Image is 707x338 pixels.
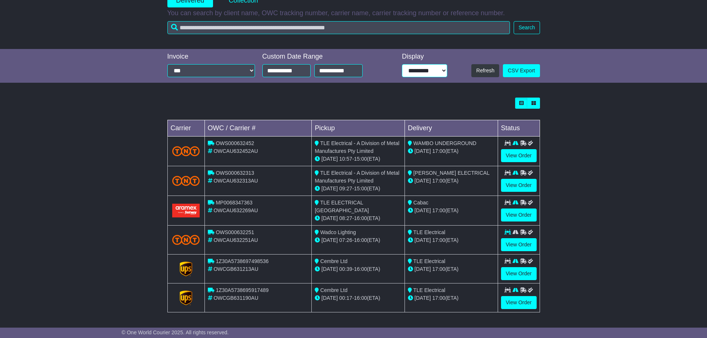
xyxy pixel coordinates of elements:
[413,258,445,264] span: TLE Electrical
[415,295,431,301] span: [DATE]
[354,295,367,301] span: 16:00
[167,120,204,137] td: Carrier
[339,295,352,301] span: 00:17
[432,237,445,243] span: 17:00
[405,120,498,137] td: Delivery
[354,156,367,162] span: 15:00
[172,146,200,156] img: TNT_Domestic.png
[501,267,537,280] a: View Order
[172,176,200,186] img: TNT_Domestic.png
[408,207,495,214] div: (ETA)
[402,53,447,61] div: Display
[354,215,367,221] span: 16:00
[172,204,200,217] img: Aramex.png
[408,147,495,155] div: (ETA)
[413,287,445,293] span: TLE Electrical
[216,170,254,176] span: OWS000632313
[339,215,352,221] span: 08:27
[432,266,445,272] span: 17:00
[432,295,445,301] span: 17:00
[415,237,431,243] span: [DATE]
[320,287,347,293] span: Cembre Ltd
[339,266,352,272] span: 00:39
[167,53,255,61] div: Invoice
[501,296,537,309] a: View Order
[354,266,367,272] span: 16:00
[413,229,445,235] span: TLE Electrical
[122,329,229,335] span: © One World Courier 2025. All rights reserved.
[321,156,338,162] span: [DATE]
[213,295,258,301] span: OWCGB631190AU
[315,265,402,273] div: - (ETA)
[354,186,367,191] span: 15:00
[339,186,352,191] span: 09:27
[180,262,192,276] img: GetCarrierServiceLogo
[501,209,537,221] a: View Order
[501,179,537,192] a: View Order
[354,237,367,243] span: 16:00
[213,266,258,272] span: OWCGB631213AU
[315,294,402,302] div: - (ETA)
[180,291,192,305] img: GetCarrierServiceLogo
[320,229,356,235] span: Wadco Lighting
[315,185,402,193] div: - (ETA)
[408,265,495,273] div: (ETA)
[167,9,540,17] p: You can search by client name, OWC tracking number, carrier name, carrier tracking number or refe...
[413,200,428,206] span: Cabac
[262,53,382,61] div: Custom Date Range
[498,120,540,137] td: Status
[315,140,399,154] span: TLE Electrical - A Division of Metal Manufactures Pty Limited
[415,178,431,184] span: [DATE]
[415,148,431,154] span: [DATE]
[315,170,399,184] span: TLE Electrical - A Division of Metal Manufactures Pty Limited
[213,178,258,184] span: OWCAU632313AU
[408,236,495,244] div: (ETA)
[216,140,254,146] span: OWS000632452
[501,238,537,251] a: View Order
[432,178,445,184] span: 17:00
[213,148,258,154] span: OWCAU632452AU
[321,295,338,301] span: [DATE]
[312,120,405,137] td: Pickup
[321,186,338,191] span: [DATE]
[321,215,338,221] span: [DATE]
[408,294,495,302] div: (ETA)
[408,177,495,185] div: (ETA)
[213,237,258,243] span: OWCAU632251AU
[415,207,431,213] span: [DATE]
[339,237,352,243] span: 07:26
[339,156,352,162] span: 10:57
[503,64,540,77] a: CSV Export
[216,287,268,293] span: 1Z30A5738695917489
[216,229,254,235] span: OWS000632251
[321,237,338,243] span: [DATE]
[514,21,540,34] button: Search
[432,207,445,213] span: 17:00
[315,214,402,222] div: - (ETA)
[315,155,402,163] div: - (ETA)
[315,200,369,213] span: TLE ELECTRICAL [GEOGRAPHIC_DATA]
[415,266,431,272] span: [DATE]
[320,258,347,264] span: Cembre Ltd
[321,266,338,272] span: [DATE]
[471,64,499,77] button: Refresh
[213,207,258,213] span: OWCAU632269AU
[216,200,252,206] span: MP0068347363
[413,140,477,146] span: WAMBO UNDERGROUND
[413,170,490,176] span: [PERSON_NAME] ELECTRICAL
[172,235,200,245] img: TNT_Domestic.png
[216,258,268,264] span: 1Z30A5738697498536
[501,149,537,162] a: View Order
[315,236,402,244] div: - (ETA)
[204,120,312,137] td: OWC / Carrier #
[432,148,445,154] span: 17:00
